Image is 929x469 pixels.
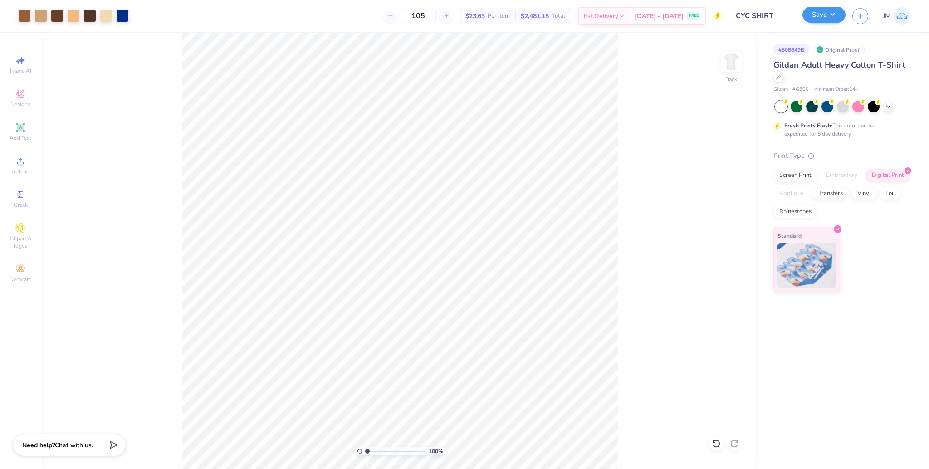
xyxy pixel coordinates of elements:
input: Untitled Design [729,7,796,25]
span: Greek [14,201,28,209]
span: Standard [777,231,802,240]
span: 100 % [429,447,443,455]
div: Rhinestones [773,205,817,219]
span: $2,481.15 [521,11,549,21]
span: Per Item [488,11,510,21]
span: Clipart & logos [5,235,36,249]
div: Digital Print [866,169,910,182]
img: Back [722,53,740,71]
span: # G500 [792,86,809,93]
div: Foil [880,187,901,200]
span: Designs [10,101,30,108]
div: This color can be expedited for 5 day delivery. [784,122,896,138]
img: Standard [777,243,836,288]
div: Vinyl [851,187,877,200]
span: Add Text [10,134,31,142]
span: Minimum Order: 24 + [813,86,859,93]
input: – – [401,8,436,24]
span: Est. Delivery [584,11,618,21]
a: JM [883,7,911,25]
strong: Fresh Prints Flash: [784,122,832,129]
span: $23.63 [465,11,485,21]
button: Save [802,7,846,23]
div: Back [725,75,737,83]
div: Transfers [812,187,849,200]
span: Decorate [10,276,31,283]
span: Gildan Adult Heavy Cotton T-Shirt [773,59,905,70]
div: Screen Print [773,169,817,182]
strong: Need help? [22,441,55,449]
span: JM [883,11,891,21]
span: Total [552,11,565,21]
div: Embroidery [820,169,863,182]
div: Original Proof [814,44,865,55]
div: Print Type [773,151,911,161]
span: [DATE] - [DATE] [635,11,684,21]
img: John Michael Binayas [893,7,911,25]
span: FREE [689,13,699,19]
div: Applique [773,187,810,200]
span: Image AI [10,67,31,74]
div: # 508849B [773,44,809,55]
span: Upload [11,168,29,175]
span: Chat with us. [55,441,93,449]
span: Gildan [773,86,788,93]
